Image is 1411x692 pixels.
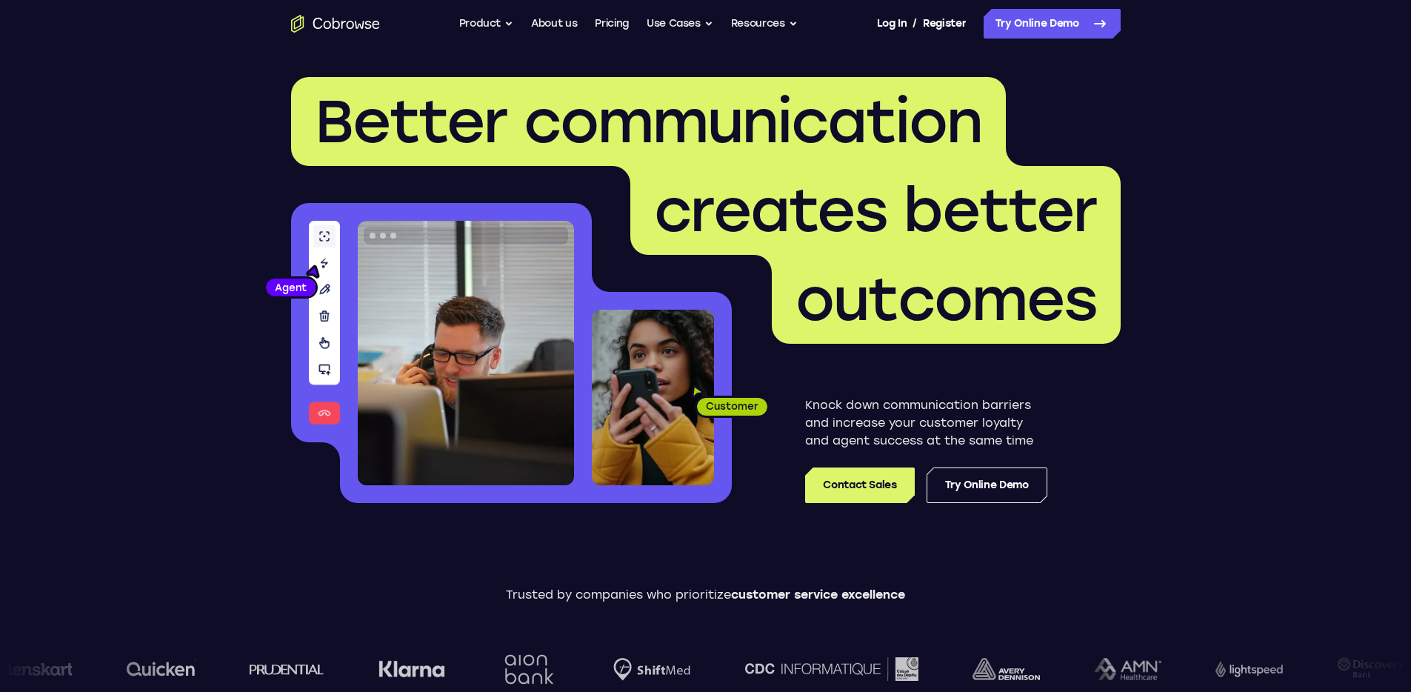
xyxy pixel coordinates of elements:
a: About us [531,9,577,39]
img: avery-dennison [972,658,1039,680]
button: Use Cases [647,9,713,39]
span: Better communication [315,86,982,157]
span: outcomes [795,264,1097,335]
p: Knock down communication barriers and increase your customer loyalty and agent success at the sam... [805,396,1047,450]
img: AMN Healthcare [1093,658,1161,681]
img: Shiftmed [613,658,690,681]
a: Try Online Demo [984,9,1121,39]
a: Register [923,9,966,39]
a: Pricing [595,9,629,39]
img: A customer support agent talking on the phone [358,221,574,485]
img: prudential [249,663,324,675]
span: creates better [654,175,1097,246]
a: Contact Sales [805,468,914,503]
img: CDC Informatique [744,657,918,680]
a: Log In [877,9,907,39]
span: customer service excellence [731,588,905,602]
button: Product [459,9,514,39]
span: / [913,15,917,33]
a: Go to the home page [291,15,380,33]
img: A customer holding their phone [592,310,714,485]
img: Klarna [378,660,444,678]
a: Try Online Demo [927,468,1047,503]
button: Resources [731,9,798,39]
